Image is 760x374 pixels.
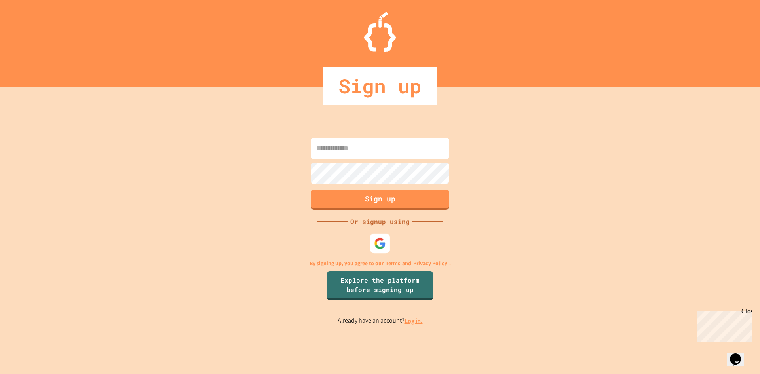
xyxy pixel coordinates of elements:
a: Terms [386,259,400,268]
a: Explore the platform before signing up [327,271,433,300]
div: Or signup using [348,217,412,226]
a: Privacy Policy [413,259,447,268]
iframe: chat widget [727,342,752,366]
div: Chat with us now!Close [3,3,55,50]
div: Sign up [323,67,437,105]
iframe: chat widget [694,308,752,342]
img: Logo.svg [364,12,396,52]
button: Sign up [311,190,449,210]
p: Already have an account? [338,316,423,326]
img: google-icon.svg [374,237,386,249]
p: By signing up, you agree to our and . [310,259,451,268]
a: Log in. [405,317,423,325]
